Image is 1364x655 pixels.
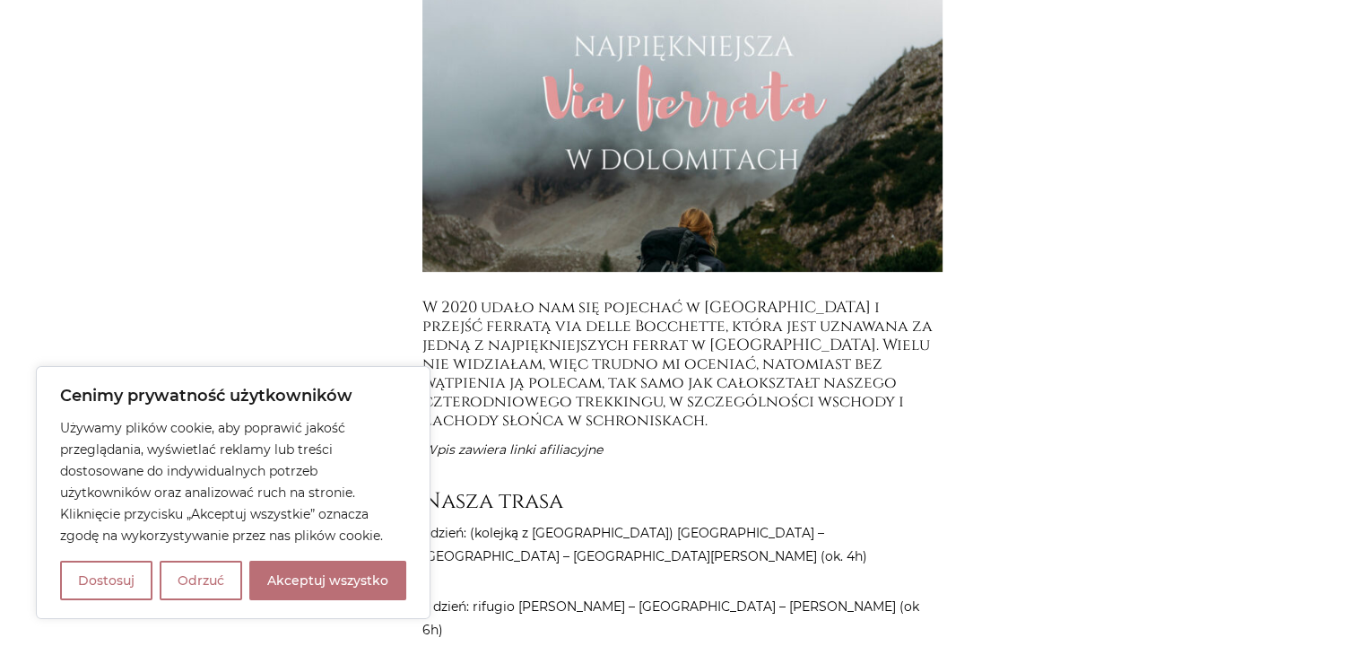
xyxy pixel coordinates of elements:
p: Cenimy prywatność użytkowników [60,385,406,406]
em: Wpis zawiera linki afiliacyjne [422,441,603,458]
button: Akceptuj wszystko [249,561,406,600]
button: Dostosuj [60,561,152,600]
p: Używamy plików cookie, aby poprawić jakość przeglądania, wyświetlać reklamy lub treści dostosowan... [60,417,406,546]
button: Odrzuć [160,561,242,600]
h3: Nasza trasa [422,488,943,514]
h5: W 2020 udało nam się pojechać w [GEOGRAPHIC_DATA] i przejść ferratą via delle Bocchette, która je... [422,299,943,431]
p: 1 dzień: (kolejką z [GEOGRAPHIC_DATA]) [GEOGRAPHIC_DATA] – [GEOGRAPHIC_DATA] – [GEOGRAPHIC_DATA][... [422,521,943,568]
p: 2 dzień: rifugio [PERSON_NAME] – [GEOGRAPHIC_DATA] – [PERSON_NAME] (ok 6h) [422,595,943,642]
